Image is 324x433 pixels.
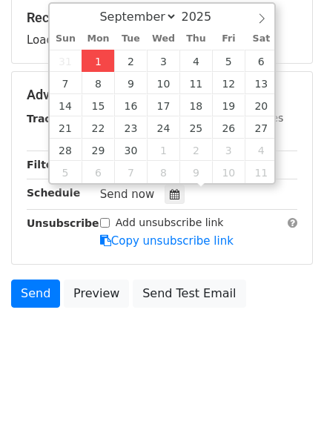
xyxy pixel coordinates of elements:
span: October 5, 2025 [50,161,82,183]
span: September 29, 2025 [82,139,114,161]
span: September 19, 2025 [212,94,245,116]
span: September 30, 2025 [114,139,147,161]
span: September 12, 2025 [212,72,245,94]
span: October 4, 2025 [245,139,277,161]
span: Send now [100,188,155,201]
span: September 17, 2025 [147,94,179,116]
span: September 14, 2025 [50,94,82,116]
span: October 8, 2025 [147,161,179,183]
span: Wed [147,34,179,44]
strong: Filters [27,159,65,171]
span: September 5, 2025 [212,50,245,72]
span: September 7, 2025 [50,72,82,94]
span: September 13, 2025 [245,72,277,94]
strong: Tracking [27,113,76,125]
strong: Unsubscribe [27,217,99,229]
span: October 7, 2025 [114,161,147,183]
span: October 10, 2025 [212,161,245,183]
span: September 26, 2025 [212,116,245,139]
span: September 8, 2025 [82,72,114,94]
span: October 6, 2025 [82,161,114,183]
h5: Advanced [27,87,297,103]
div: Loading... [27,10,297,48]
span: Sat [245,34,277,44]
span: September 24, 2025 [147,116,179,139]
span: September 9, 2025 [114,72,147,94]
span: October 3, 2025 [212,139,245,161]
strong: Schedule [27,187,80,199]
h5: Recipients [27,10,297,26]
span: September 20, 2025 [245,94,277,116]
span: September 15, 2025 [82,94,114,116]
span: September 10, 2025 [147,72,179,94]
label: Add unsubscribe link [116,215,224,231]
span: October 1, 2025 [147,139,179,161]
a: Copy unsubscribe link [100,234,234,248]
span: August 31, 2025 [50,50,82,72]
span: October 9, 2025 [179,161,212,183]
iframe: Chat Widget [250,362,324,433]
span: September 2, 2025 [114,50,147,72]
span: September 22, 2025 [82,116,114,139]
span: September 4, 2025 [179,50,212,72]
span: Mon [82,34,114,44]
span: September 1, 2025 [82,50,114,72]
span: Fri [212,34,245,44]
span: September 6, 2025 [245,50,277,72]
span: Sun [50,34,82,44]
span: September 16, 2025 [114,94,147,116]
span: September 28, 2025 [50,139,82,161]
input: Year [177,10,231,24]
span: Tue [114,34,147,44]
span: Thu [179,34,212,44]
span: September 11, 2025 [179,72,212,94]
span: September 23, 2025 [114,116,147,139]
span: September 27, 2025 [245,116,277,139]
span: September 3, 2025 [147,50,179,72]
span: September 21, 2025 [50,116,82,139]
span: October 2, 2025 [179,139,212,161]
a: Send Test Email [133,280,245,308]
span: September 18, 2025 [179,94,212,116]
a: Send [11,280,60,308]
a: Preview [64,280,129,308]
span: September 25, 2025 [179,116,212,139]
span: October 11, 2025 [245,161,277,183]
